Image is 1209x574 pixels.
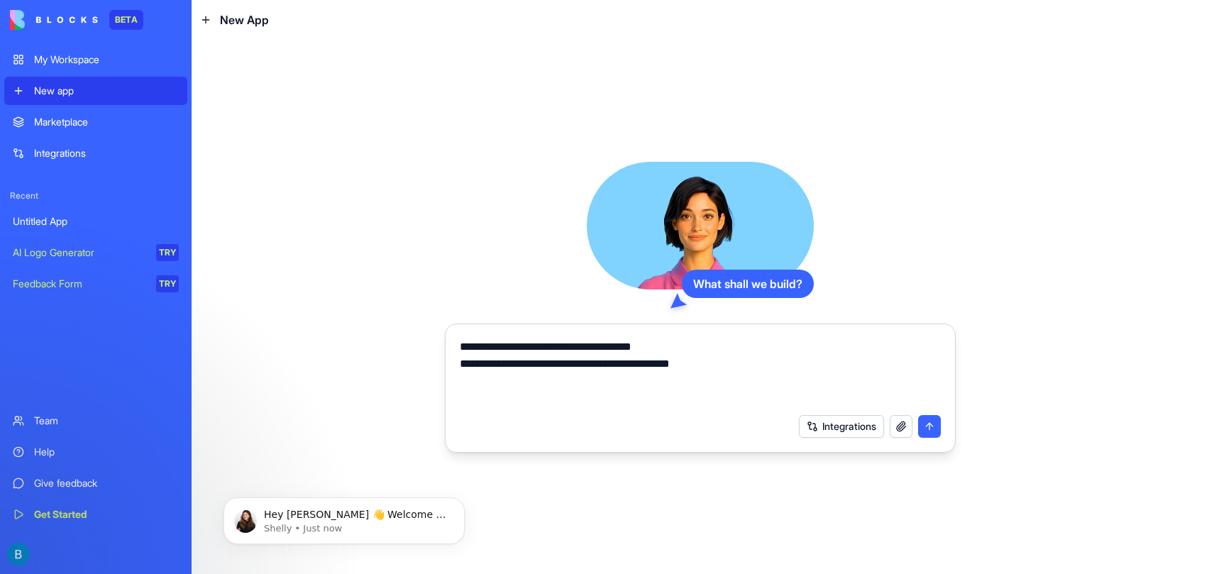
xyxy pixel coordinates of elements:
div: Untitled App [13,214,179,228]
a: Give feedback [4,469,187,497]
div: Marketplace [34,115,179,129]
a: BETA [10,10,143,30]
div: AI Logo Generator [13,245,146,260]
a: Team [4,407,187,435]
div: What shall we build? [682,270,814,298]
div: Get Started [34,507,179,521]
a: Integrations [4,139,187,167]
img: logo [10,10,98,30]
a: Untitled App [4,207,187,236]
div: Help [34,445,179,459]
a: Help [4,438,187,466]
div: My Workspace [34,53,179,67]
div: TRY [156,244,179,261]
div: TRY [156,275,179,292]
a: AI Logo GeneratorTRY [4,238,187,267]
div: New app [34,84,179,98]
div: Give feedback [34,476,179,490]
button: Integrations [799,415,884,438]
a: My Workspace [4,45,187,74]
a: New app [4,77,187,105]
img: ACg8ocJu7Cu4sgkO335Ax6syqwidAkKziDmJpmv2B4qrn4B30sOKK9Y6=s96-c [7,543,30,565]
div: BETA [109,10,143,30]
div: Feedback Form [13,277,146,291]
span: Recent [4,190,187,202]
a: Marketplace [4,108,187,136]
a: Get Started [4,500,187,529]
div: Team [34,414,179,428]
iframe: Intercom notifications message [202,468,486,567]
div: Integrations [34,146,179,160]
span: New App [220,11,269,28]
a: Feedback FormTRY [4,270,187,298]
